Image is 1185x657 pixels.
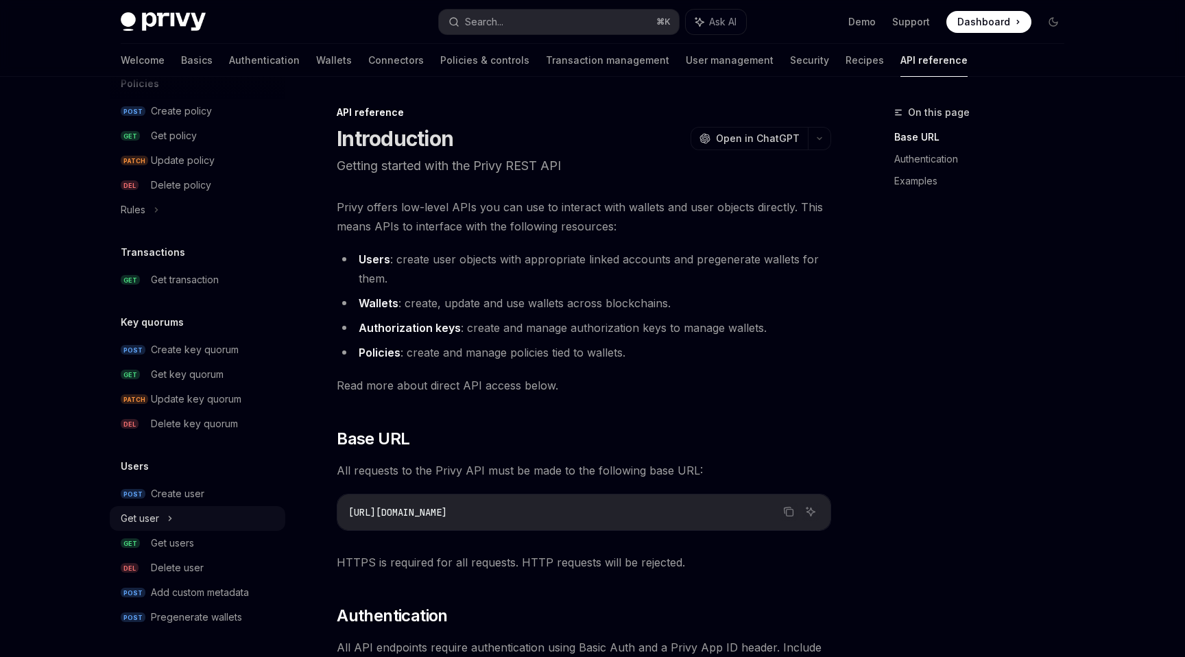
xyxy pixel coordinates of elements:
a: POSTCreate policy [110,99,285,123]
a: Connectors [368,44,424,77]
a: Authentication [894,148,1075,170]
span: On this page [908,104,970,121]
li: : create user objects with appropriate linked accounts and pregenerate wallets for them. [337,250,831,288]
div: Pregenerate wallets [151,609,242,625]
span: POST [121,345,145,355]
li: : create and manage policies tied to wallets. [337,343,831,362]
div: Add custom metadata [151,584,249,601]
span: POST [121,106,145,117]
div: Rules [121,202,145,218]
span: GET [121,275,140,285]
a: PATCHUpdate policy [110,148,285,173]
span: Ask AI [709,15,737,29]
button: Open in ChatGPT [691,127,808,150]
a: Wallets [316,44,352,77]
a: Basics [181,44,213,77]
h5: Users [121,458,149,475]
a: User management [686,44,774,77]
span: POST [121,588,145,598]
button: Ask AI [802,503,819,521]
div: Get transaction [151,272,219,288]
div: Search... [465,14,503,30]
a: Welcome [121,44,165,77]
img: dark logo [121,12,206,32]
a: DELDelete key quorum [110,411,285,436]
a: Support [892,15,930,29]
div: Get policy [151,128,197,144]
div: Create policy [151,103,212,119]
a: GETGet users [110,531,285,556]
a: POSTCreate user [110,481,285,506]
span: Authentication [337,605,448,627]
span: GET [121,131,140,141]
span: All requests to the Privy API must be made to the following base URL: [337,461,831,480]
div: Create key quorum [151,342,239,358]
a: Authentication [229,44,300,77]
span: Privy offers low-level APIs you can use to interact with wallets and user objects directly. This ... [337,198,831,236]
div: Get key quorum [151,366,224,383]
span: Base URL [337,428,409,450]
strong: Wallets [359,296,398,310]
div: Delete user [151,560,204,576]
button: Search...⌘K [439,10,679,34]
span: DEL [121,180,139,191]
div: API reference [337,106,831,119]
button: Toggle dark mode [1042,11,1064,33]
strong: Policies [359,346,400,359]
span: HTTPS is required for all requests. HTTP requests will be rejected. [337,553,831,572]
button: Ask AI [686,10,746,34]
span: Read more about direct API access below. [337,376,831,395]
h5: Transactions [121,244,185,261]
a: Transaction management [546,44,669,77]
a: POSTCreate key quorum [110,337,285,362]
div: Get user [121,510,159,527]
div: Update policy [151,152,215,169]
a: GETGet policy [110,123,285,148]
strong: Users [359,252,390,266]
span: POST [121,612,145,623]
a: Policies & controls [440,44,529,77]
span: [URL][DOMAIN_NAME] [348,506,447,518]
div: Delete policy [151,177,211,193]
a: GETGet transaction [110,267,285,292]
a: API reference [900,44,968,77]
a: Base URL [894,126,1075,148]
div: Get users [151,535,194,551]
span: DEL [121,563,139,573]
h5: Key quorums [121,314,184,331]
div: Update key quorum [151,391,241,407]
a: Recipes [846,44,884,77]
a: PATCHUpdate key quorum [110,387,285,411]
a: Demo [848,15,876,29]
span: DEL [121,419,139,429]
p: Getting started with the Privy REST API [337,156,831,176]
div: Create user [151,486,204,502]
a: DELDelete user [110,556,285,580]
a: Examples [894,170,1075,192]
li: : create and manage authorization keys to manage wallets. [337,318,831,337]
span: GET [121,370,140,380]
span: Dashboard [957,15,1010,29]
a: POSTAdd custom metadata [110,580,285,605]
li: : create, update and use wallets across blockchains. [337,294,831,313]
h1: Introduction [337,126,453,151]
a: Security [790,44,829,77]
button: Copy the contents from the code block [780,503,798,521]
a: POSTPregenerate wallets [110,605,285,630]
span: Open in ChatGPT [716,132,800,145]
span: ⌘ K [656,16,671,27]
span: POST [121,489,145,499]
a: DELDelete policy [110,173,285,198]
a: GETGet key quorum [110,362,285,387]
div: Delete key quorum [151,416,238,432]
span: PATCH [121,394,148,405]
span: PATCH [121,156,148,166]
span: GET [121,538,140,549]
strong: Authorization keys [359,321,461,335]
a: Dashboard [946,11,1031,33]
